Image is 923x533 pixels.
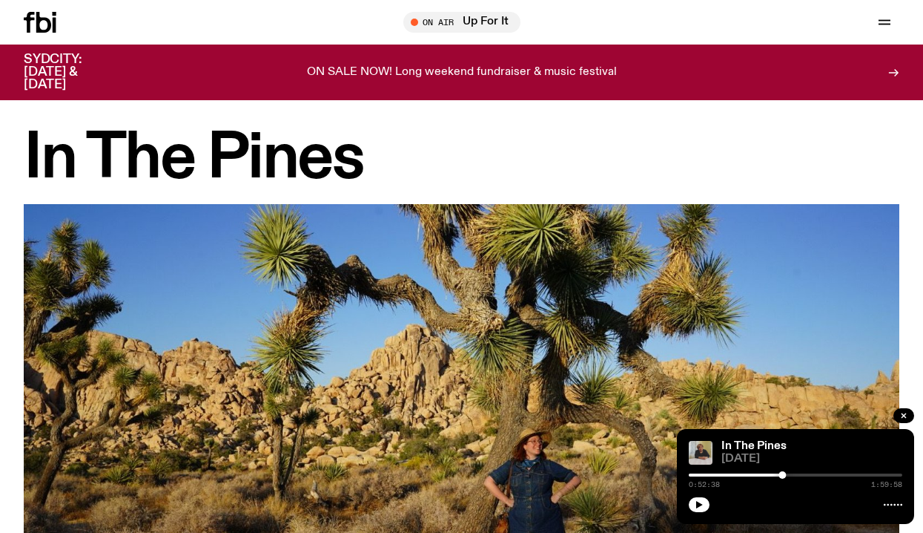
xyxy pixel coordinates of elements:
h1: In The Pines [24,129,899,189]
span: 1:59:58 [871,481,902,488]
span: [DATE] [721,454,902,465]
h3: SYDCITY: [DATE] & [DATE] [24,53,119,91]
span: 0:52:38 [689,481,720,488]
button: On AirUp For It [403,12,520,33]
a: In The Pines [721,440,787,452]
p: ON SALE NOW! Long weekend fundraiser & music festival [307,66,617,79]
